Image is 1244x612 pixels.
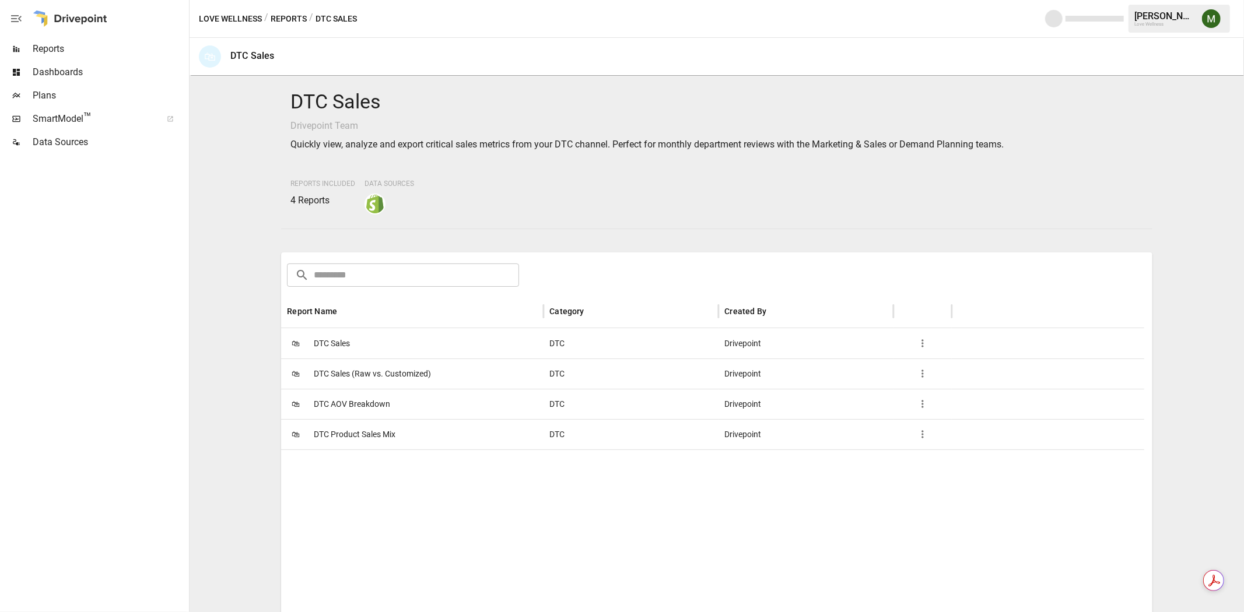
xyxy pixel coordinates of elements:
span: Reports Included [290,180,355,188]
span: Data Sources [365,180,414,188]
button: Meredith Lacasse [1195,2,1228,35]
button: Sort [768,303,784,319]
span: Dashboards [33,65,187,79]
span: DTC Sales (Raw vs. Customized) [314,359,431,389]
button: Reports [271,12,307,26]
div: / [309,12,313,26]
span: Data Sources [33,135,187,149]
div: Drivepoint [719,328,893,358]
span: 🛍 [287,335,304,352]
span: ™ [83,110,92,125]
button: Love Wellness [199,12,262,26]
img: shopify [366,195,384,213]
div: DTC [544,419,719,449]
span: Reports [33,42,187,56]
div: DTC Sales [230,50,274,61]
span: 🛍 [287,425,304,443]
p: 4 Reports [290,194,355,207]
div: / [264,12,268,26]
div: Category [549,307,584,316]
span: 🛍 [287,395,304,413]
p: Drivepoint Team [290,119,1143,133]
p: Quickly view, analyze and export critical sales metrics from your DTC channel. Perfect for monthl... [290,138,1143,152]
div: Drivepoint [719,389,893,419]
h4: DTC Sales [290,90,1143,114]
div: [PERSON_NAME] [1134,10,1195,22]
span: DTC Product Sales Mix [314,420,395,449]
div: Love Wellness [1134,22,1195,27]
span: DTC AOV Breakdown [314,389,390,419]
div: Created By [724,307,766,316]
div: 🛍 [199,45,221,68]
img: Meredith Lacasse [1202,9,1221,28]
span: Plans [33,89,187,103]
span: SmartModel [33,112,154,126]
div: Drivepoint [719,358,893,389]
div: DTC [544,328,719,358]
button: Sort [586,303,602,319]
span: DTC Sales [314,329,350,358]
div: Drivepoint [719,419,893,449]
button: Sort [338,303,355,319]
span: 🛍 [287,365,304,382]
div: Report Name [287,307,337,316]
div: DTC [544,389,719,419]
div: DTC [544,358,719,389]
